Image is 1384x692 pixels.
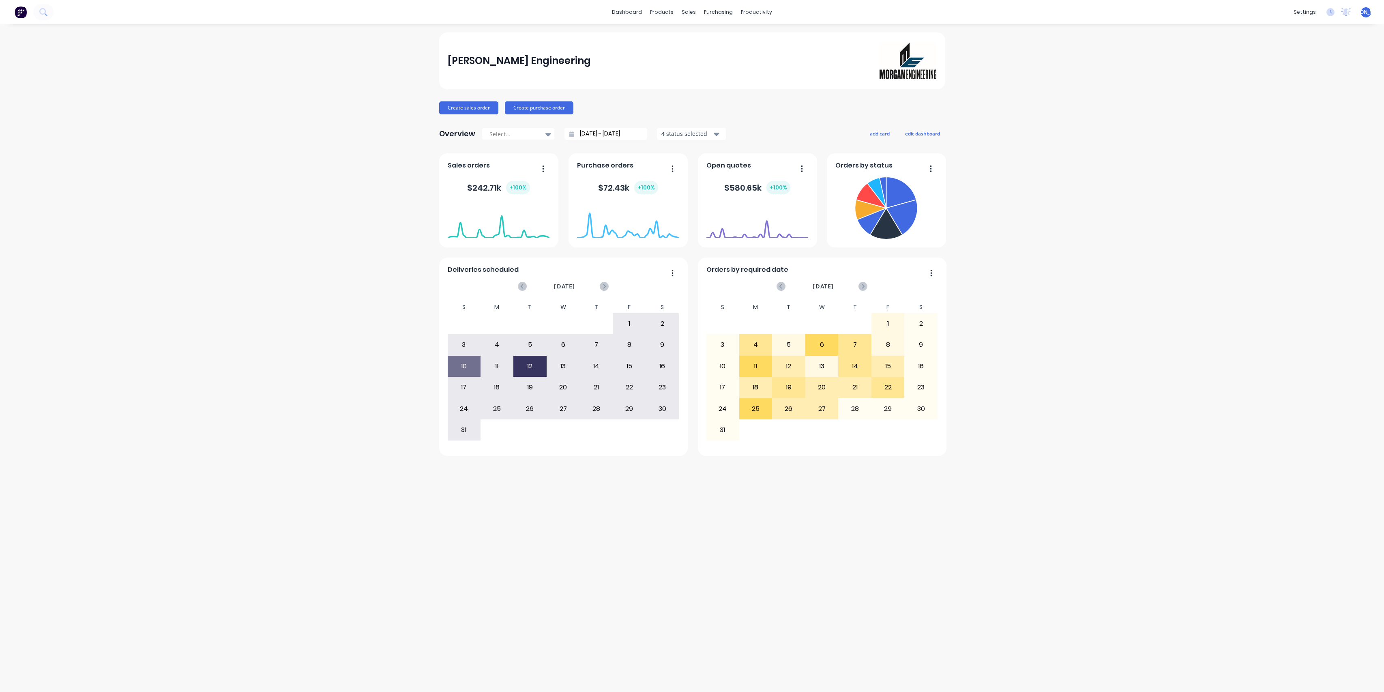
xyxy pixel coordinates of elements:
[772,356,805,376] div: 12
[839,356,871,376] div: 14
[547,301,580,313] div: W
[439,101,498,114] button: Create sales order
[905,356,937,376] div: 16
[481,377,513,398] div: 18
[547,335,579,355] div: 6
[661,129,712,138] div: 4 status selected
[706,161,751,170] span: Open quotes
[608,6,646,18] a: dashboard
[598,181,658,194] div: $ 72.43k
[740,335,772,355] div: 4
[865,128,895,139] button: add card
[872,314,904,334] div: 1
[839,398,871,419] div: 28
[554,282,575,291] span: [DATE]
[613,301,646,313] div: F
[634,181,658,194] div: + 100 %
[481,335,513,355] div: 4
[580,398,612,419] div: 28
[448,398,480,419] div: 24
[505,101,573,114] button: Create purchase order
[646,314,678,334] div: 2
[739,301,772,313] div: M
[514,335,546,355] div: 5
[646,377,678,398] div: 23
[872,377,904,398] div: 22
[813,282,834,291] span: [DATE]
[646,356,678,376] div: 16
[706,356,739,376] div: 10
[805,301,839,313] div: W
[579,301,613,313] div: T
[905,398,937,419] div: 30
[646,335,678,355] div: 9
[706,398,739,419] div: 24
[481,301,514,313] div: M
[766,181,790,194] div: + 100 %
[1290,6,1320,18] div: settings
[613,398,646,419] div: 29
[706,301,739,313] div: S
[772,301,805,313] div: T
[646,301,679,313] div: S
[547,377,579,398] div: 20
[706,335,739,355] div: 3
[900,128,945,139] button: edit dashboard
[580,335,612,355] div: 7
[872,335,904,355] div: 8
[806,398,838,419] div: 27
[904,301,938,313] div: S
[706,420,739,440] div: 31
[706,377,739,398] div: 17
[448,420,480,440] div: 31
[872,356,904,376] div: 15
[447,301,481,313] div: S
[905,335,937,355] div: 9
[467,181,530,194] div: $ 242.71k
[772,398,805,419] div: 26
[514,377,546,398] div: 19
[737,6,776,18] div: productivity
[448,161,490,170] span: Sales orders
[806,335,838,355] div: 6
[838,301,871,313] div: T
[872,398,904,419] div: 29
[513,301,547,313] div: T
[839,377,871,398] div: 21
[880,43,936,79] img: Morgan Engineering
[905,314,937,334] div: 2
[806,356,838,376] div: 13
[15,6,27,18] img: Factory
[772,335,805,355] div: 5
[448,356,480,376] div: 10
[806,377,838,398] div: 20
[481,356,513,376] div: 11
[448,335,480,355] div: 3
[514,356,546,376] div: 12
[580,377,612,398] div: 21
[481,398,513,419] div: 25
[514,398,546,419] div: 26
[448,265,519,275] span: Deliveries scheduled
[448,53,591,69] div: [PERSON_NAME] Engineering
[646,6,678,18] div: products
[905,377,937,398] div: 23
[439,126,475,142] div: Overview
[613,314,646,334] div: 1
[580,356,612,376] div: 14
[657,128,726,140] button: 4 status selected
[678,6,700,18] div: sales
[547,398,579,419] div: 27
[724,181,790,194] div: $ 580.65k
[613,377,646,398] div: 22
[740,377,772,398] div: 18
[740,356,772,376] div: 11
[613,335,646,355] div: 8
[646,398,678,419] div: 30
[506,181,530,194] div: + 100 %
[613,356,646,376] div: 15
[740,398,772,419] div: 25
[871,301,905,313] div: F
[700,6,737,18] div: purchasing
[547,356,579,376] div: 13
